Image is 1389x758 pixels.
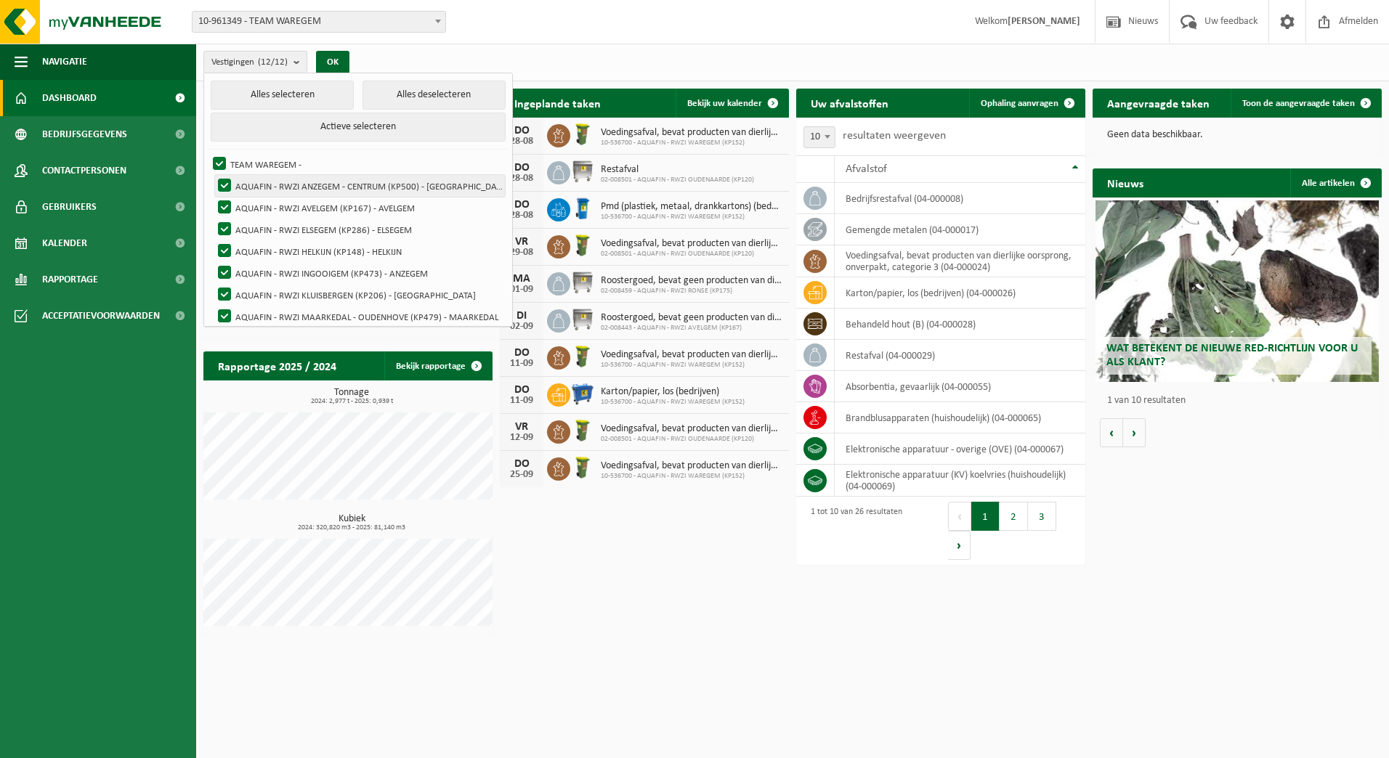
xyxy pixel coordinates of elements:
[570,455,595,480] img: WB-0060-HPE-GN-50
[500,89,615,117] h2: Ingeplande taken
[1106,343,1358,368] span: Wat betekent de nieuwe RED-richtlijn voor u als klant?
[211,81,354,110] button: Alles selecteren
[601,238,782,250] span: Voedingsafval, bevat producten van dierlijke oorsprong, onverpakt, categorie 3
[948,502,971,531] button: Previous
[1028,502,1056,531] button: 3
[42,298,160,334] span: Acceptatievoorwaarden
[210,153,505,175] label: TEAM WAREGEM -
[687,99,762,108] span: Bekijk uw kalender
[507,162,536,174] div: DO
[835,340,1085,371] td: restafval (04-000029)
[803,500,902,561] div: 1 tot 10 van 26 resultaten
[507,433,536,443] div: 12-09
[601,164,754,176] span: Restafval
[1093,89,1224,117] h2: Aangevraagde taken
[211,398,493,405] span: 2024: 2,977 t - 2025: 0,939 t
[211,388,493,405] h3: Tonnage
[601,435,782,444] span: 02-008501 - AQUAFIN - RWZI OUDENAARDE (KP120)
[215,175,505,197] label: AQUAFIN - RWZI ANZEGEM - CENTRUM (KP500) - [GEOGRAPHIC_DATA]
[316,51,349,74] button: OK
[601,213,782,221] span: 10-536700 - AQUAFIN - RWZI WAREGEM (KP152)
[1008,16,1080,27] strong: [PERSON_NAME]
[601,250,782,258] span: 02-008501 - AQUAFIN - RWZI OUDENAARDE (KP120)
[1000,502,1028,531] button: 2
[507,273,536,285] div: MA
[601,423,782,435] span: Voedingsafval, bevat producten van dierlijke oorsprong, onverpakt, categorie 3
[570,344,595,369] img: WB-0060-HPE-GN-50
[601,349,782,361] span: Voedingsafval, bevat producten van dierlijke oorsprong, onverpakt, categorie 3
[42,189,97,225] span: Gebruikers
[948,531,971,560] button: Next
[215,219,505,240] label: AQUAFIN - RWZI ELSEGEM (KP286) - ELSEGEM
[507,458,536,470] div: DO
[42,80,97,116] span: Dashboard
[601,386,745,398] span: Karton/papier, los (bedrijven)
[507,199,536,211] div: DO
[601,312,782,324] span: Roostergoed, bevat geen producten van dierlijke oorsprong
[601,460,782,472] span: Voedingsafval, bevat producten van dierlijke oorsprong, onverpakt, categorie 3
[507,236,536,248] div: VR
[203,51,307,73] button: Vestigingen(12/12)
[507,384,536,396] div: DO
[1100,418,1123,447] button: Vorige
[981,99,1058,108] span: Ophaling aanvragen
[507,285,536,295] div: 01-09
[193,12,445,32] span: 10-961349 - TEAM WAREGEM
[570,233,595,258] img: WB-0060-HPE-GN-50
[601,275,782,287] span: Roostergoed, bevat geen producten van dierlijke oorsprong
[601,176,754,184] span: 02-008501 - AQUAFIN - RWZI OUDENAARDE (KP120)
[971,502,1000,531] button: 1
[192,11,446,33] span: 10-961349 - TEAM WAREGEM
[507,396,536,406] div: 11-09
[258,57,288,67] count: (12/12)
[42,116,127,152] span: Bedrijfsgegevens
[507,125,536,136] div: DO
[570,122,595,147] img: WB-0060-HPE-GN-50
[1290,168,1380,197] a: Alle artikelen
[507,359,536,369] div: 11-09
[215,284,505,306] label: AQUAFIN - RWZI KLUISBERGEN (KP206) - [GEOGRAPHIC_DATA]
[570,196,595,221] img: WB-0240-HPE-BE-01
[215,262,505,284] label: AQUAFIN - RWZI INGOOIGEM (KP473) - ANZEGEM
[835,245,1085,277] td: voedingsafval, bevat producten van dierlijke oorsprong, onverpakt, categorie 3 (04-000024)
[1107,396,1374,406] p: 1 van 10 resultaten
[507,211,536,221] div: 28-08
[570,159,595,184] img: WB-1100-GAL-GY-01
[601,361,782,370] span: 10-536700 - AQUAFIN - RWZI WAREGEM (KP152)
[203,351,351,380] h2: Rapportage 2025 / 2024
[601,139,782,147] span: 10-536700 - AQUAFIN - RWZI WAREGEM (KP152)
[601,287,782,296] span: 02-008459 - AQUAFIN - RWZI RONSE (KP175)
[1093,168,1158,197] h2: Nieuws
[384,351,491,380] a: Bekijk rapportage
[835,277,1085,309] td: karton/papier, los (bedrijven) (04-000026)
[507,421,536,433] div: VR
[211,113,506,142] button: Actieve selecteren
[507,470,536,480] div: 25-09
[507,347,536,359] div: DO
[843,130,946,142] label: resultaten weergeven
[570,418,595,443] img: WB-0060-HPE-GN-50
[835,309,1085,340] td: behandeld hout (B) (04-000028)
[601,472,782,481] span: 10-536700 - AQUAFIN - RWZI WAREGEM (KP152)
[215,306,505,327] label: AQUAFIN - RWZI MAARKEDAL - OUDENHOVE (KP479) - MAARKEDAL
[570,307,595,332] img: WB-1100-GAL-GY-01
[969,89,1084,118] a: Ophaling aanvragen
[835,214,1085,245] td: gemengde metalen (04-000017)
[507,310,536,322] div: DI
[804,127,835,147] span: 10
[211,514,493,531] h3: Kubiek
[1242,99,1355,108] span: Toon de aangevraagde taken
[507,248,536,258] div: 29-08
[42,225,87,261] span: Kalender
[835,465,1085,497] td: elektronische apparatuur (KV) koelvries (huishoudelijk) (04-000069)
[796,89,903,117] h2: Uw afvalstoffen
[676,89,787,118] a: Bekijk uw kalender
[215,240,505,262] label: AQUAFIN - RWZI HELKIJN (KP148) - HELKIJN
[1107,130,1367,140] p: Geen data beschikbaar.
[846,163,887,175] span: Afvalstof
[1096,200,1379,382] a: Wat betekent de nieuwe RED-richtlijn voor u als klant?
[835,402,1085,433] td: brandblusapparaten (huishoudelijk) (04-000065)
[42,44,87,80] span: Navigatie
[803,126,835,148] span: 10
[1123,418,1146,447] button: Volgende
